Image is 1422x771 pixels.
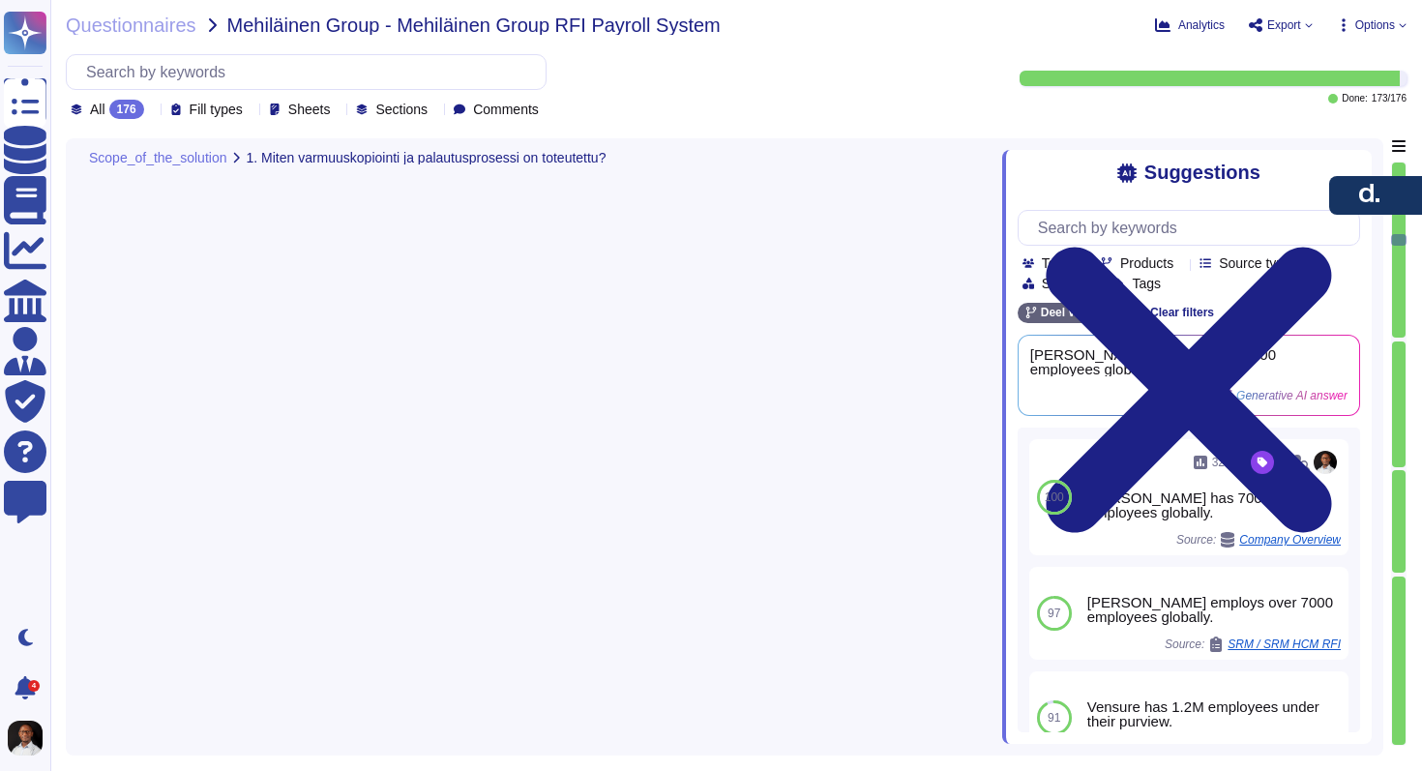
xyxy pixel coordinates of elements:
span: Export [1267,19,1301,31]
img: user [8,721,43,756]
div: 176 [109,100,144,119]
input: Search by keywords [76,55,546,89]
span: 173 / 176 [1372,94,1407,104]
span: Sections [375,103,428,116]
span: Sheets [288,103,331,116]
span: Fill types [190,103,243,116]
span: Options [1355,19,1395,31]
span: 91 [1048,712,1060,724]
span: 1. Miten varmuuskopiointi ja palautusprosessi on toteutettu? [246,151,606,164]
input: Search by keywords [1028,211,1359,245]
div: [PERSON_NAME] employs over 7000 employees globally. [1087,595,1341,624]
button: user [4,717,56,759]
img: user [1314,451,1337,474]
div: Vensure has 1.2M employees under their purview. [1087,699,1341,728]
span: Scope_of_the_solution [89,151,226,164]
span: Mehiläinen Group - Mehiläinen Group RFI Payroll System [227,15,721,35]
span: Analytics [1178,19,1225,31]
span: Questionnaires [66,15,196,35]
span: All [90,103,105,116]
span: Source: [1165,637,1341,652]
span: Done: [1342,94,1368,104]
span: SRM / SRM HCM RFI [1228,638,1341,650]
span: Comments [473,103,539,116]
button: Analytics [1155,17,1225,33]
span: 100 [1045,491,1064,503]
span: 97 [1048,608,1060,619]
div: 4 [28,680,40,692]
